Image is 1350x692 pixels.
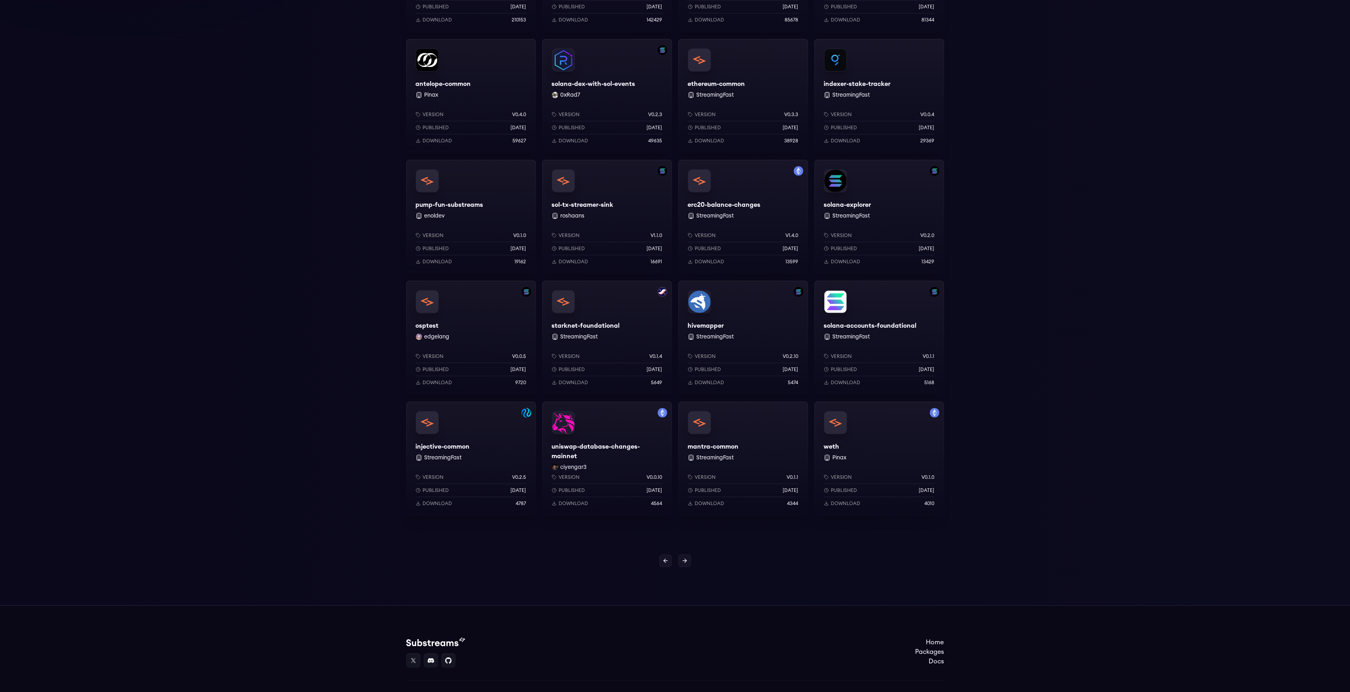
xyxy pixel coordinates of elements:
img: Filter by solana network [930,166,939,176]
p: Version [559,232,580,239]
p: [DATE] [647,487,662,494]
p: Version [831,111,852,118]
p: 49635 [649,138,662,144]
a: ethereum-commonethereum-common StreamingFastVersionv0.3.3Published[DATE]Download38928 [678,39,808,154]
p: [DATE] [919,366,935,373]
p: Version [831,353,852,360]
a: Docs [916,657,944,666]
p: 5649 [651,379,662,386]
p: Published [831,366,857,373]
p: 29369 [921,138,935,144]
img: Filter by solana network [658,45,667,55]
p: 13429 [922,259,935,265]
p: v0.2.0 [921,232,935,239]
a: mantra-commonmantra-common StreamingFastVersionv0.1.1Published[DATE]Download4344 [678,402,808,516]
img: Substream's logo [406,638,465,647]
button: 0xRad7 [561,91,581,99]
p: v0.1.0 [922,474,935,480]
a: Home [916,638,944,647]
p: [DATE] [511,245,526,252]
button: StreamingFast [697,91,734,99]
p: [DATE] [647,366,662,373]
a: Packages [916,647,944,657]
button: StreamingFast [833,212,870,220]
a: Filter by starknet networkstarknet-foundationalstarknet-foundational StreamingFastVersionv0.1.4Pu... [542,281,672,395]
p: Download [423,259,452,265]
button: StreamingFast [833,91,870,99]
p: [DATE] [511,124,526,131]
p: v0.1.4 [650,353,662,360]
p: Download [559,259,588,265]
p: Published [695,487,721,494]
p: 4344 [787,500,799,507]
a: Filter by solana networksolana-dex-with-sol-eventssolana-dex-with-sol-events0xRad7 0xRad7Versionv... [542,39,672,154]
p: Published [559,4,585,10]
p: Download [831,17,861,23]
a: Filter by solana-accounts-mainnet networksolana-accounts-foundationalsolana-accounts-foundational... [814,281,944,395]
p: Download [695,138,725,144]
img: Filter by solana-accounts-mainnet network [930,287,939,297]
p: [DATE] [919,124,935,131]
p: Published [423,487,449,494]
p: Published [423,366,449,373]
p: Version [423,353,444,360]
p: [DATE] [783,4,799,10]
button: StreamingFast [697,333,734,341]
p: Version [695,232,716,239]
button: roshaans [561,212,585,220]
p: v0.0.4 [921,111,935,118]
p: 9720 [516,379,526,386]
p: 5168 [925,379,935,386]
p: Download [695,17,725,23]
p: Published [423,245,449,252]
p: v0.1.1 [923,353,935,360]
p: Download [559,500,588,507]
p: 4787 [516,500,526,507]
p: Version [559,353,580,360]
p: [DATE] [919,487,935,494]
button: StreamingFast [425,454,462,462]
p: [DATE] [647,245,662,252]
a: Filter by solana networkhivemapperhivemapper StreamingFastVersionv0.2.10Published[DATE]Download5474 [678,281,808,395]
button: enoldev [425,212,445,220]
p: 85678 [785,17,799,23]
a: indexer-stake-trackerindexer-stake-tracker StreamingFastVersionv0.0.4Published[DATE]Download29369 [814,39,944,154]
p: Published [831,245,857,252]
p: v0.0.10 [647,474,662,480]
p: Download [559,379,588,386]
p: Published [695,366,721,373]
p: Published [831,124,857,131]
p: Published [831,4,857,10]
p: [DATE] [783,245,799,252]
p: Download [831,259,861,265]
p: [DATE] [783,366,799,373]
p: 4010 [925,500,935,507]
p: v0.2.10 [783,353,799,360]
a: Filter by mainnet networkwethweth PinaxVersionv0.1.0Published[DATE]Download4010 [814,402,944,516]
button: edgelang [425,333,450,341]
p: Published [559,245,585,252]
button: Pinax [425,91,438,99]
img: Filter by mainnet network [930,408,939,418]
p: Published [559,124,585,131]
p: [DATE] [511,366,526,373]
img: Filter by mainnet network [658,408,667,418]
p: Download [831,138,861,144]
a: Filter by injective-mainnet networkinjective-commoninjective-common StreamingFastVersionv0.2.5Pub... [406,402,536,516]
p: Download [695,259,725,265]
p: Download [559,138,588,144]
p: Version [559,111,580,118]
p: [DATE] [647,4,662,10]
button: ciyengar3 [561,463,587,471]
p: Published [831,487,857,494]
p: Download [831,500,861,507]
p: 38928 [785,138,799,144]
p: v0.2.5 [512,474,526,480]
a: Filter by solana networkosptestosptestedgelang edgelangVersionv0.0.5Published[DATE]Download9720 [406,281,536,395]
a: Filter by solana networksol-tx-streamer-sinksol-tx-streamer-sink roshaansVersionv1.1.0Published[D... [542,160,672,274]
p: Download [831,379,861,386]
p: Published [695,245,721,252]
a: Filter by mainnet networkuniswap-database-changes-mainnetuniswap-database-changes-mainnetciyengar... [542,402,672,516]
p: v1.4.0 [786,232,799,239]
p: Version [423,474,444,480]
